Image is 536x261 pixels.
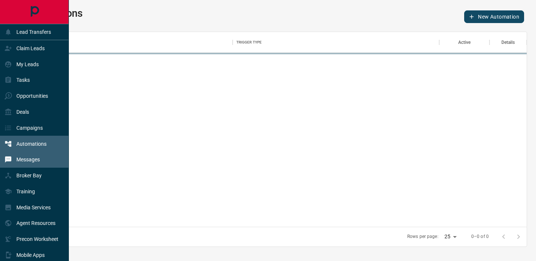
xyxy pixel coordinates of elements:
[501,32,515,53] div: Details
[489,32,527,53] div: Details
[407,233,438,240] p: Rows per page:
[236,32,262,53] div: Trigger Type
[233,32,440,53] div: Trigger Type
[439,32,489,53] div: Active
[464,10,524,23] button: New Automation
[26,32,233,53] div: Name
[471,233,489,240] p: 0–0 of 0
[441,231,459,242] div: 25
[458,32,471,53] div: Active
